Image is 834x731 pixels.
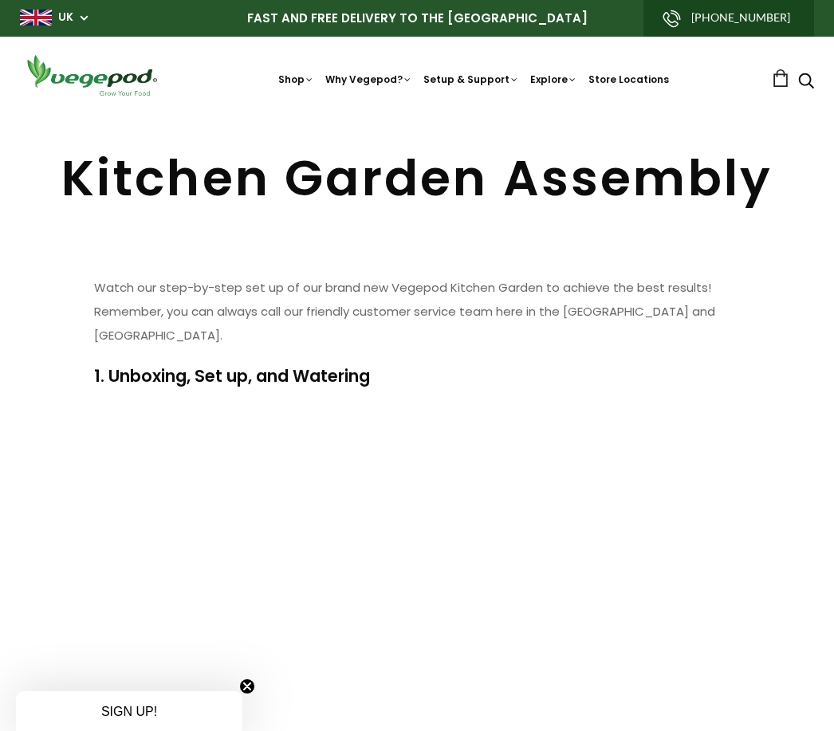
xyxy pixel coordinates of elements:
a: UK [58,10,73,26]
img: gb_large.png [20,10,52,26]
h4: 1. Unboxing, Set up, and Watering [94,364,740,388]
a: Why Vegepod? [325,73,412,86]
p: Watch our step-by-step set up of our brand new Vegepod Kitchen Garden to achieve the best results... [94,276,740,348]
a: Setup & Support [423,73,519,86]
span: SIGN UP! [101,705,157,718]
img: Vegepod [20,53,163,98]
h1: Kitchen Garden Assembly [20,154,814,203]
button: Close teaser [239,678,255,694]
a: Search [798,74,814,91]
a: Store Locations [588,73,669,86]
div: SIGN UP!Close teaser [16,691,242,731]
a: Shop [278,73,314,86]
a: Explore [530,73,577,86]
